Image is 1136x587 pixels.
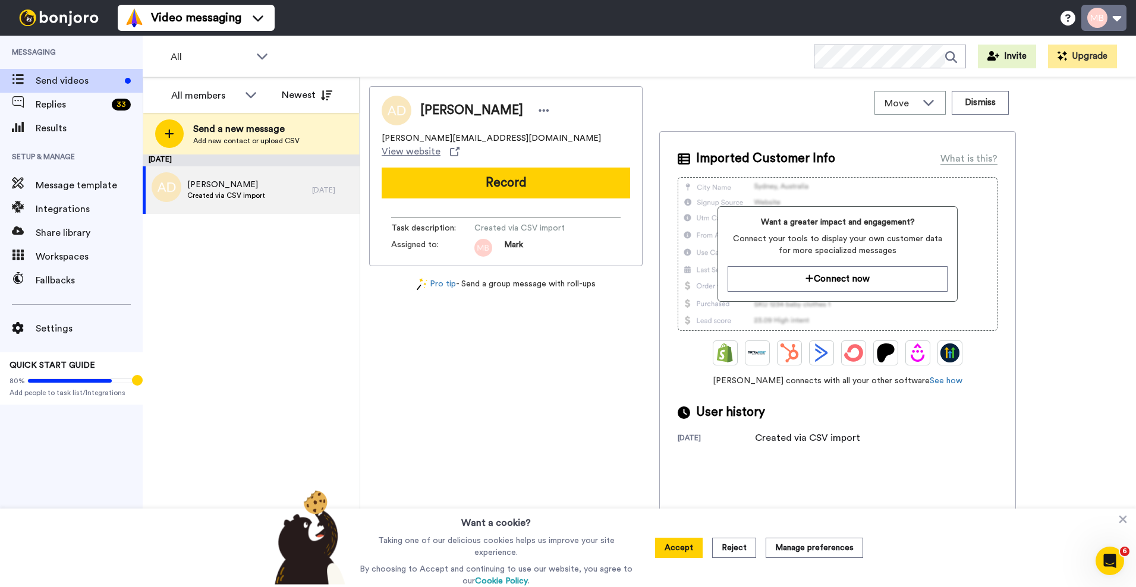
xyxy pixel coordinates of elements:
[10,376,25,386] span: 80%
[728,266,947,292] button: Connect now
[812,343,831,362] img: ActiveCampaign
[112,99,131,111] div: 33
[36,178,143,192] span: Message template
[36,321,143,336] span: Settings
[36,97,107,112] span: Replies
[264,490,352,585] img: bear-with-cookie.png
[10,361,95,370] span: QUICK START GUIDE
[678,433,755,445] div: [DATE]
[885,96,917,111] span: Move
[475,577,528,585] a: Cookie Policy
[312,185,354,195] div: [DATE]
[193,122,300,136] span: Send a new message
[876,343,895,362] img: Patreon
[391,239,474,257] span: Assigned to:
[143,154,360,166] div: [DATE]
[14,10,103,26] img: bj-logo-header-white.svg
[391,222,474,234] span: Task description :
[716,343,735,362] img: Shopify
[273,83,341,107] button: Newest
[369,278,643,291] div: - Send a group message with roll-ups
[36,121,143,135] span: Results
[151,10,241,26] span: Video messaging
[125,8,144,27] img: vm-color.svg
[474,239,492,257] img: ee0f2f59-ee22-4b0e-b309-bb6c7cc72f27.png
[1120,547,1129,556] span: 6
[780,343,799,362] img: Hubspot
[696,150,835,168] span: Imported Customer Info
[36,74,120,88] span: Send videos
[712,538,756,558] button: Reject
[696,403,765,421] span: User history
[382,144,440,159] span: View website
[382,168,630,198] button: Record
[171,50,250,64] span: All
[908,343,927,362] img: Drip
[748,343,767,362] img: Ontraport
[461,509,531,530] h3: Want a cookie?
[952,91,1009,115] button: Dismiss
[420,102,523,119] span: [PERSON_NAME]
[193,136,300,146] span: Add new contact or upload CSV
[844,343,863,362] img: ConvertKit
[187,191,265,200] span: Created via CSV import
[940,152,997,166] div: What is this?
[36,250,143,264] span: Workspaces
[10,388,133,397] span: Add people to task list/Integrations
[728,216,947,228] span: Want a greater impact and engagement?
[474,222,587,234] span: Created via CSV import
[504,239,523,257] span: Mark
[132,375,143,386] div: Tooltip anchor
[755,431,860,445] div: Created via CSV import
[930,377,962,385] a: See how
[678,375,997,387] span: [PERSON_NAME] connects with all your other software
[382,144,460,159] a: View website
[1048,45,1117,68] button: Upgrade
[728,233,947,257] span: Connect your tools to display your own customer data for more specialized messages
[187,179,265,191] span: [PERSON_NAME]
[171,89,239,103] div: All members
[417,278,427,291] img: magic-wand.svg
[655,538,703,558] button: Accept
[417,278,456,291] a: Pro tip
[1096,547,1124,575] iframe: Intercom live chat
[382,132,601,144] span: [PERSON_NAME][EMAIL_ADDRESS][DOMAIN_NAME]
[357,563,635,587] p: By choosing to Accept and continuing to use our website, you agree to our .
[978,45,1036,68] button: Invite
[36,273,143,288] span: Fallbacks
[940,343,959,362] img: GoHighLevel
[36,226,143,240] span: Share library
[36,202,143,216] span: Integrations
[152,172,181,202] img: ad.png
[357,535,635,558] p: Taking one of our delicious cookies helps us improve your site experience.
[766,538,863,558] button: Manage preferences
[382,96,411,125] img: Image of Adam Dickinson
